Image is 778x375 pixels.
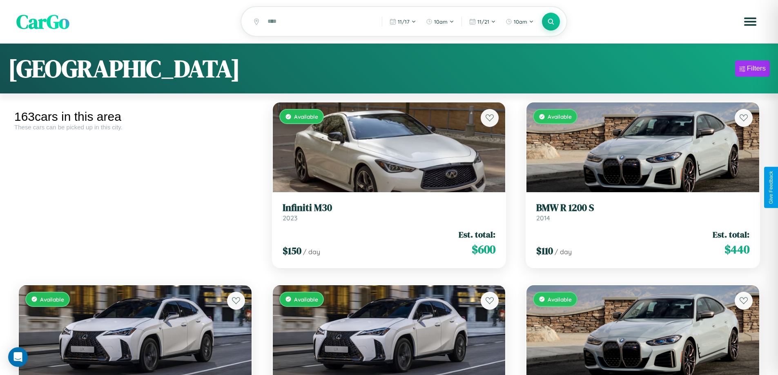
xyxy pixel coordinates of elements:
span: Available [294,113,318,120]
a: Infiniti M302023 [283,202,496,222]
span: Est. total: [713,229,749,240]
h3: Infiniti M30 [283,202,496,214]
h1: [GEOGRAPHIC_DATA] [8,52,240,85]
div: 163 cars in this area [14,110,256,124]
span: Est. total: [459,229,495,240]
span: / day [303,248,320,256]
button: Filters [735,60,770,77]
div: Give Feedback [768,171,774,204]
span: $ 600 [472,241,495,257]
span: CarGo [16,8,69,35]
div: Open Intercom Messenger [8,347,28,367]
a: BMW R 1200 S2014 [536,202,749,222]
button: 10am [422,15,458,28]
span: 10am [514,18,527,25]
span: Available [294,296,318,303]
span: 11 / 21 [477,18,489,25]
span: Available [548,296,572,303]
span: $ 150 [283,244,301,257]
span: 11 / 17 [398,18,410,25]
span: Available [548,113,572,120]
span: 10am [434,18,448,25]
button: 11/21 [465,15,500,28]
span: Available [40,296,64,303]
h3: BMW R 1200 S [536,202,749,214]
button: Open menu [739,10,762,33]
span: 2023 [283,214,297,222]
span: 2014 [536,214,550,222]
button: 10am [502,15,538,28]
span: $ 110 [536,244,553,257]
span: / day [555,248,572,256]
div: These cars can be picked up in this city. [14,124,256,131]
div: Filters [747,64,766,73]
span: $ 440 [724,241,749,257]
button: 11/17 [386,15,420,28]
